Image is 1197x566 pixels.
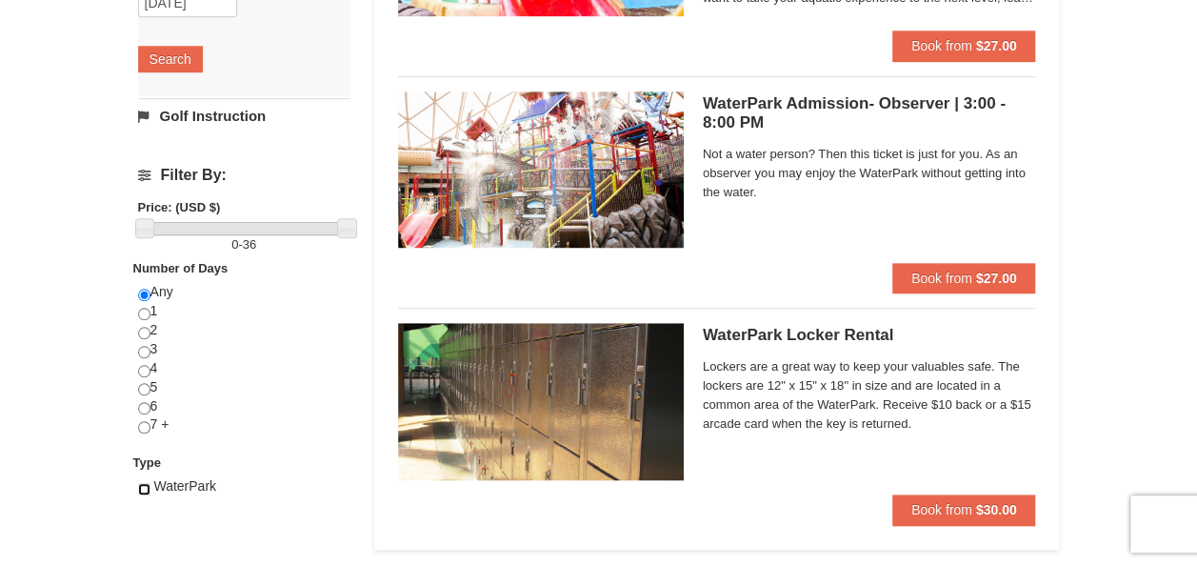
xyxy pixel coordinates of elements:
[703,326,1036,345] h5: WaterPark Locker Rental
[243,237,256,252] span: 36
[153,478,216,494] span: WaterPark
[398,323,684,479] img: 6619917-1005-d92ad057.png
[703,145,1036,202] span: Not a water person? Then this ticket is just for you. As an observer you may enjoy the WaterPark ...
[133,261,229,275] strong: Number of Days
[892,263,1036,293] button: Book from $27.00
[231,237,238,252] span: 0
[138,283,350,454] div: Any 1 2 3 4 5 6 7 +
[911,502,972,517] span: Book from
[138,200,221,214] strong: Price: (USD $)
[138,235,350,254] label: -
[138,46,203,72] button: Search
[138,98,350,133] a: Golf Instruction
[398,91,684,248] img: 6619917-1066-60f46fa6.jpg
[138,167,350,184] h4: Filter By:
[892,495,1036,525] button: Book from $30.00
[133,455,161,470] strong: Type
[703,357,1036,434] span: Lockers are a great way to keep your valuables safe. The lockers are 12" x 15" x 18" in size and ...
[976,38,1017,53] strong: $27.00
[976,271,1017,286] strong: $27.00
[911,271,972,286] span: Book from
[911,38,972,53] span: Book from
[976,502,1017,517] strong: $30.00
[703,94,1036,132] h5: WaterPark Admission- Observer | 3:00 - 8:00 PM
[892,30,1036,61] button: Book from $27.00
